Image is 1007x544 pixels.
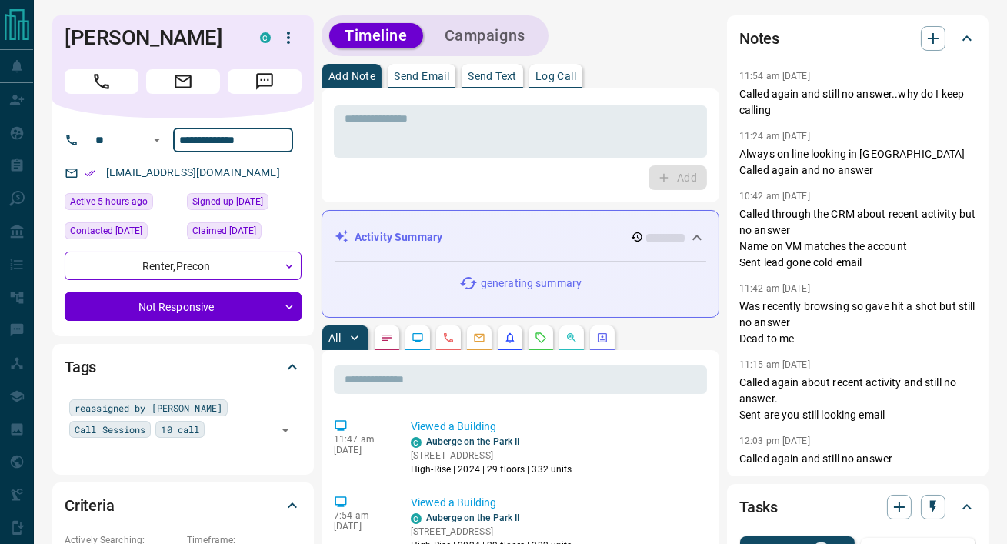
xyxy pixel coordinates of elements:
p: 11:15 am [DATE] [739,359,810,370]
span: 10 call [161,422,199,437]
span: Claimed [DATE] [192,223,256,239]
svg: Emails [473,332,485,344]
button: Timeline [329,23,423,48]
h1: [PERSON_NAME] [65,25,237,50]
p: [STREET_ADDRESS] [411,449,572,462]
p: Viewed a Building [411,495,701,511]
button: Open [148,131,166,149]
svg: Notes [381,332,393,344]
p: [DATE] [334,521,388,532]
p: All [328,332,341,343]
p: Viewed a Building [411,419,701,435]
svg: Agent Actions [596,332,609,344]
div: condos.ca [411,437,422,448]
button: Open [275,419,296,441]
div: Mon Jun 23 2025 [65,222,179,244]
div: Criteria [65,487,302,524]
p: Add Note [328,71,375,82]
p: Always on line looking in [GEOGRAPHIC_DATA] Called again and no answer [739,146,976,179]
span: Message [228,69,302,94]
svg: Requests [535,332,547,344]
svg: Listing Alerts [504,332,516,344]
h2: Tasks [739,495,778,519]
div: Sat Jun 10 2023 [187,193,302,215]
div: Tags [65,349,302,385]
span: reassigned by [PERSON_NAME] [75,400,222,416]
div: condos.ca [260,32,271,43]
span: Call [65,69,138,94]
a: Auberge on the Park II [426,436,519,447]
p: Called through the CRM about recent activity but no answer Name on VM matches the account Sent le... [739,206,976,271]
div: Renter , Precon [65,252,302,280]
div: Wed Aug 13 2025 [65,193,179,215]
svg: Lead Browsing Activity [412,332,424,344]
h2: Criteria [65,493,115,518]
span: Email [146,69,220,94]
button: Campaigns [429,23,541,48]
p: Called again and still no answer..why do I keep calling [739,86,976,118]
p: 11:24 am [DATE] [739,131,810,142]
div: Tasks [739,489,976,526]
div: Not Responsive [65,292,302,321]
p: [STREET_ADDRESS] [411,525,572,539]
p: 12:03 pm [DATE] [739,436,810,446]
span: Contacted [DATE] [70,223,142,239]
h2: Tags [65,355,96,379]
p: 11:54 am [DATE] [739,71,810,82]
p: generating summary [481,275,582,292]
p: Called again and still no answer Sent missed call email [739,451,976,483]
div: Thu Oct 03 2024 [187,222,302,244]
p: Send Text [468,71,517,82]
span: Call Sessions [75,422,145,437]
svg: Email Verified [85,168,95,179]
div: Activity Summary [335,223,706,252]
p: Activity Summary [355,229,442,245]
p: Called again about recent activity and still no answer. Sent are you still looking email [739,375,976,423]
p: 7:54 am [334,510,388,521]
h2: Notes [739,26,779,51]
p: High-Rise | 2024 | 29 floors | 332 units [411,462,572,476]
span: Signed up [DATE] [192,194,263,209]
svg: Calls [442,332,455,344]
svg: Opportunities [565,332,578,344]
div: Notes [739,20,976,57]
p: 11:47 am [334,434,388,445]
div: condos.ca [411,513,422,524]
span: Active 5 hours ago [70,194,148,209]
p: Was recently browsing so gave hit a shot but still no answer Dead to me [739,299,976,347]
p: 11:42 am [DATE] [739,283,810,294]
p: Send Email [394,71,449,82]
a: Auberge on the Park II [426,512,519,523]
p: 10:42 am [DATE] [739,191,810,202]
p: [DATE] [334,445,388,456]
a: [EMAIL_ADDRESS][DOMAIN_NAME] [106,166,280,179]
p: Log Call [535,71,576,82]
